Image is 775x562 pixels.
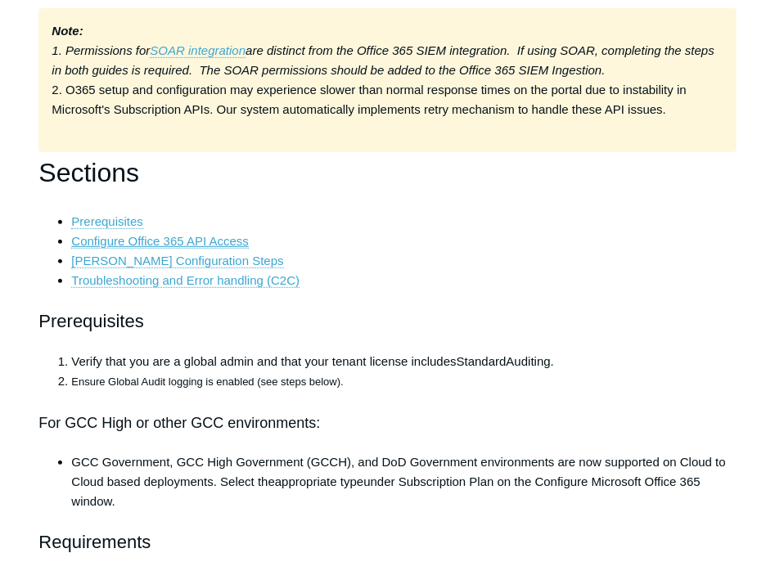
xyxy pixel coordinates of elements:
[52,24,83,38] strong: Note:
[71,254,283,268] a: [PERSON_NAME] Configuration Steps
[38,528,736,556] h2: Requirements
[38,8,736,152] div: 2. O365 setup and configuration may experience slower than normal response times on the portal du...
[150,43,246,58] a: SOAR integration
[71,214,143,229] a: Prerequisites
[457,354,507,368] span: Standard
[71,375,343,388] span: Ensure Global Audit logging is enabled (see steps below).
[38,415,320,431] span: For GCC High or other GCC environments:
[551,354,554,368] span: .
[71,354,456,368] span: Verify that you are a global admin and that your tenant license includes
[38,152,736,194] h1: Sections
[38,307,736,335] h2: Prerequisites
[507,354,551,368] span: Auditing
[71,234,249,249] a: Configure Office 365 API Access
[150,43,246,57] em: SOAR integration
[52,43,714,77] em: are distinct from the Office 365 SIEM integration. If using SOAR, completing the steps in both gu...
[52,43,150,57] em: 1. Permissions for
[71,474,701,508] span: under Subscription Plan on the Configure Microsoft Office 365 window.
[71,273,300,288] a: Troubleshooting and Error handling (C2C)
[275,474,363,488] span: appropriate type
[71,455,726,488] span: GCC Government, GCC High Government (GCCH), and DoD Government environments are now supported on ...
